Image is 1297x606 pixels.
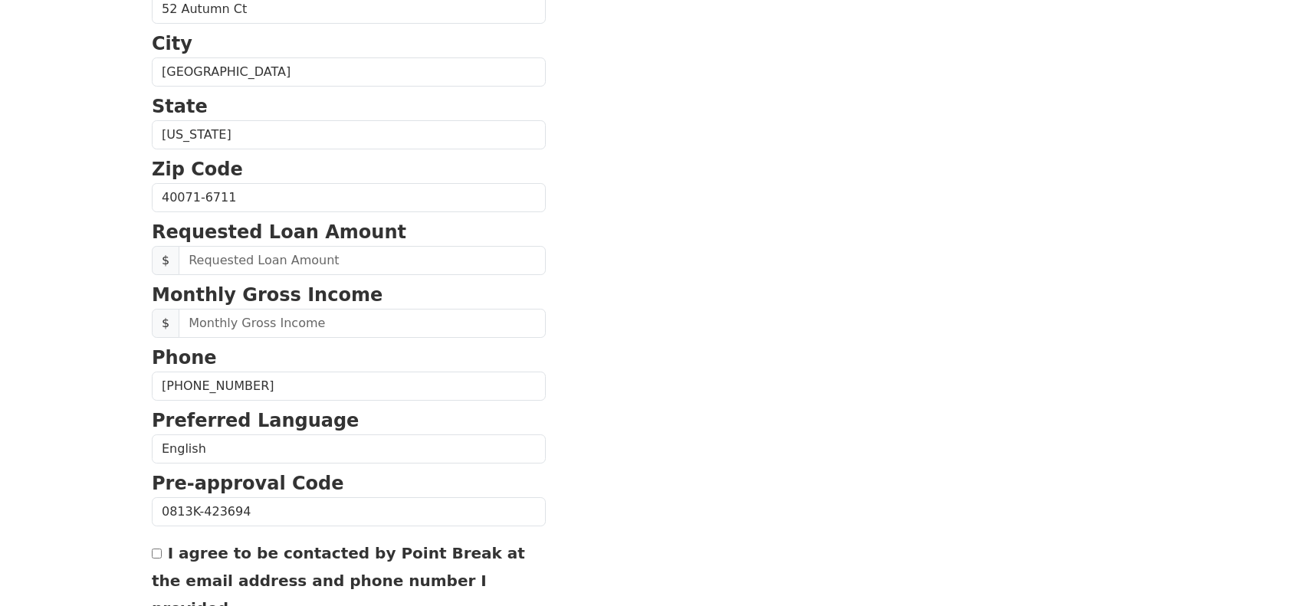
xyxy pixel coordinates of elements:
span: $ [152,309,179,338]
strong: Preferred Language [152,410,359,431]
strong: Phone [152,347,217,369]
strong: Zip Code [152,159,243,180]
input: Zip Code [152,183,546,212]
strong: City [152,33,192,54]
input: Pre-approval Code [152,497,546,526]
span: $ [152,246,179,275]
strong: Pre-approval Code [152,473,344,494]
input: City [152,57,546,87]
input: Requested Loan Amount [179,246,546,275]
input: Monthly Gross Income [179,309,546,338]
p: Monthly Gross Income [152,281,546,309]
input: Phone [152,372,546,401]
strong: Requested Loan Amount [152,221,406,243]
strong: State [152,96,208,117]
